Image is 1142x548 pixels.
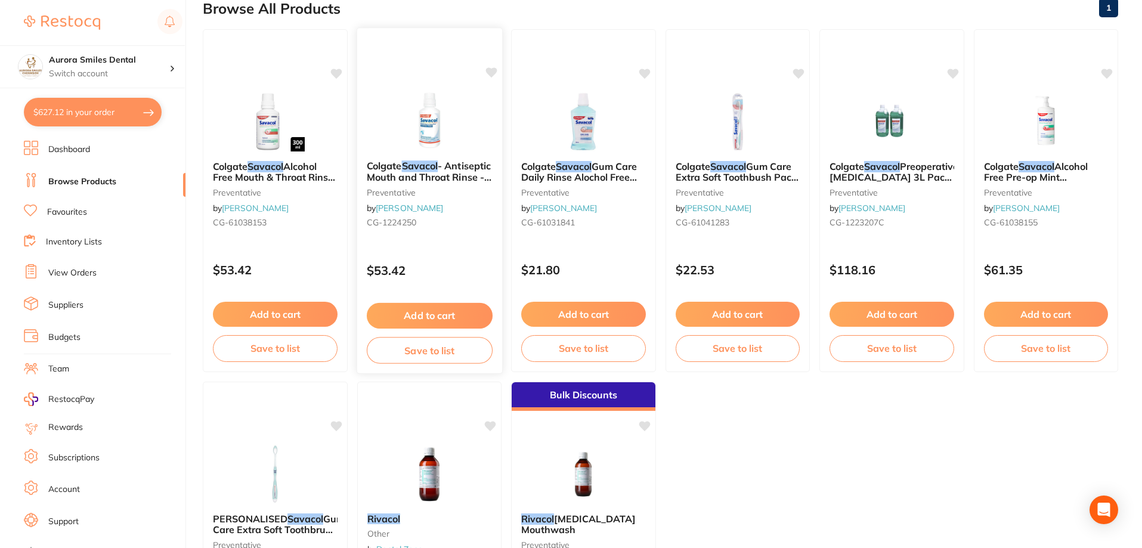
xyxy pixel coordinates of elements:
[48,332,81,343] a: Budgets
[984,217,1038,228] span: CG-61038155
[391,444,468,504] img: Rivacol
[830,302,954,327] button: Add to cart
[48,176,116,188] a: Browse Products
[676,263,800,277] p: $22.53
[366,303,492,329] button: Add to cart
[838,203,905,213] a: [PERSON_NAME]
[203,1,341,17] h2: Browse All Products
[213,160,247,172] span: Colgate
[24,392,38,406] img: RestocqPay
[676,217,729,228] span: CG-61041283
[984,188,1109,197] small: preventative
[367,513,492,524] b: Rivacol
[48,394,94,405] span: RestocqPay
[367,513,400,525] em: Rivacol
[521,217,575,228] span: CG-61031841
[699,92,776,151] img: Colgate Savacol Gum Care Extra Soft Toothbush Pack of 12
[530,203,597,213] a: [PERSON_NAME]
[366,160,492,182] b: Colgate Savacol - Antiseptic Mouth and Throat Rinse - Alcohol Free - 300ml, 6-Pack
[521,263,646,277] p: $21.80
[830,335,954,361] button: Save to list
[366,187,492,197] small: preventative
[366,160,491,205] span: - Antiseptic Mouth and Throat Rinse - Alcohol Free - 300ml, 6-Pack
[521,335,646,361] button: Save to list
[236,444,314,504] img: PERSONALISED Savacol Gum Care Extra Soft Toothbrush x144
[685,203,751,213] a: [PERSON_NAME]
[512,382,655,411] div: Bulk Discounts
[48,267,97,279] a: View Orders
[1090,496,1118,524] div: Open Intercom Messenger
[521,188,646,197] small: preventative
[213,160,335,194] span: Alcohol Free Mouth & Throat Rinse 300ml X 6
[830,263,954,277] p: $118.16
[710,160,746,172] em: Savacol
[48,144,90,156] a: Dashboard
[24,16,100,30] img: Restocq Logo
[48,484,80,496] a: Account
[676,160,710,172] span: Colgate
[676,302,800,327] button: Add to cart
[213,263,338,277] p: $53.42
[213,302,338,327] button: Add to cart
[521,513,554,525] em: Rivacol
[48,299,83,311] a: Suppliers
[521,513,646,535] b: Rivacol Chlorhexidine Mouthwash
[213,335,338,361] button: Save to list
[213,513,338,535] b: PERSONALISED Savacol Gum Care Extra Soft Toothbrush x144
[222,203,289,213] a: [PERSON_NAME]
[366,217,416,228] span: CG-1224250
[676,335,800,361] button: Save to list
[830,160,958,194] span: Preoperative [MEDICAL_DATA] 3L Pack of 2
[676,188,800,197] small: preventative
[984,160,1019,172] span: Colgate
[521,203,597,213] span: by
[830,217,884,228] span: CG-1223207C
[984,302,1109,327] button: Add to cart
[830,203,905,213] span: by
[521,160,637,194] span: Gum Care Daily Rinse Alochol Free 500ml x4
[676,203,751,213] span: by
[556,160,592,172] em: Savacol
[46,236,102,248] a: Inventory Lists
[984,161,1109,183] b: Colgate Savacol Alcohol Free Pre-op Mint Mouthrinse 1L 3PK
[1019,160,1054,172] em: Savacol
[47,206,87,218] a: Favourites
[853,92,930,151] img: Colgate Savacol Preoperative Mouth Rinse 3L Pack of 2
[984,263,1109,277] p: $61.35
[830,161,954,183] b: Colgate Savacol Preoperative Mouth Rinse 3L Pack of 2
[287,513,323,525] em: Savacol
[24,9,100,36] a: Restocq Logo
[864,160,900,172] em: Savacol
[213,188,338,197] small: preventative
[247,160,283,172] em: Savacol
[984,203,1060,213] span: by
[401,160,438,172] em: Savacol
[984,335,1109,361] button: Save to list
[521,161,646,183] b: Colgate Savacol Gum Care Daily Rinse Alochol Free 500ml x4
[366,160,401,172] span: Colgate
[984,160,1088,194] span: Alcohol Free Pre-op Mint Mouthrinse 1L 3PK
[236,92,314,151] img: Colgate Savacol Alcohol Free Mouth & Throat Rinse 300ml X 6
[366,264,492,277] p: $53.42
[830,188,954,197] small: preventative
[367,529,492,538] small: other
[24,392,94,406] a: RestocqPay
[676,161,800,183] b: Colgate Savacol Gum Care Extra Soft Toothbush Pack of 12
[676,160,799,194] span: Gum Care Extra Soft Toothbush Pack of 12
[213,161,338,183] b: Colgate Savacol Alcohol Free Mouth & Throat Rinse 300ml X 6
[544,444,622,504] img: Rivacol Chlorhexidine Mouthwash
[49,68,169,80] p: Switch account
[48,363,69,375] a: Team
[521,513,636,535] span: [MEDICAL_DATA] Mouthwash
[18,55,42,79] img: Aurora Smiles Dental
[376,203,443,213] a: [PERSON_NAME]
[213,203,289,213] span: by
[213,513,287,525] span: PERSONALISED
[544,92,622,151] img: Colgate Savacol Gum Care Daily Rinse Alochol Free 500ml x4
[521,302,646,327] button: Add to cart
[366,203,442,213] span: by
[521,160,556,172] span: Colgate
[48,422,83,434] a: Rewards
[49,54,169,66] h4: Aurora Smiles Dental
[213,513,345,547] span: Gum Care Extra Soft Toothbrush x144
